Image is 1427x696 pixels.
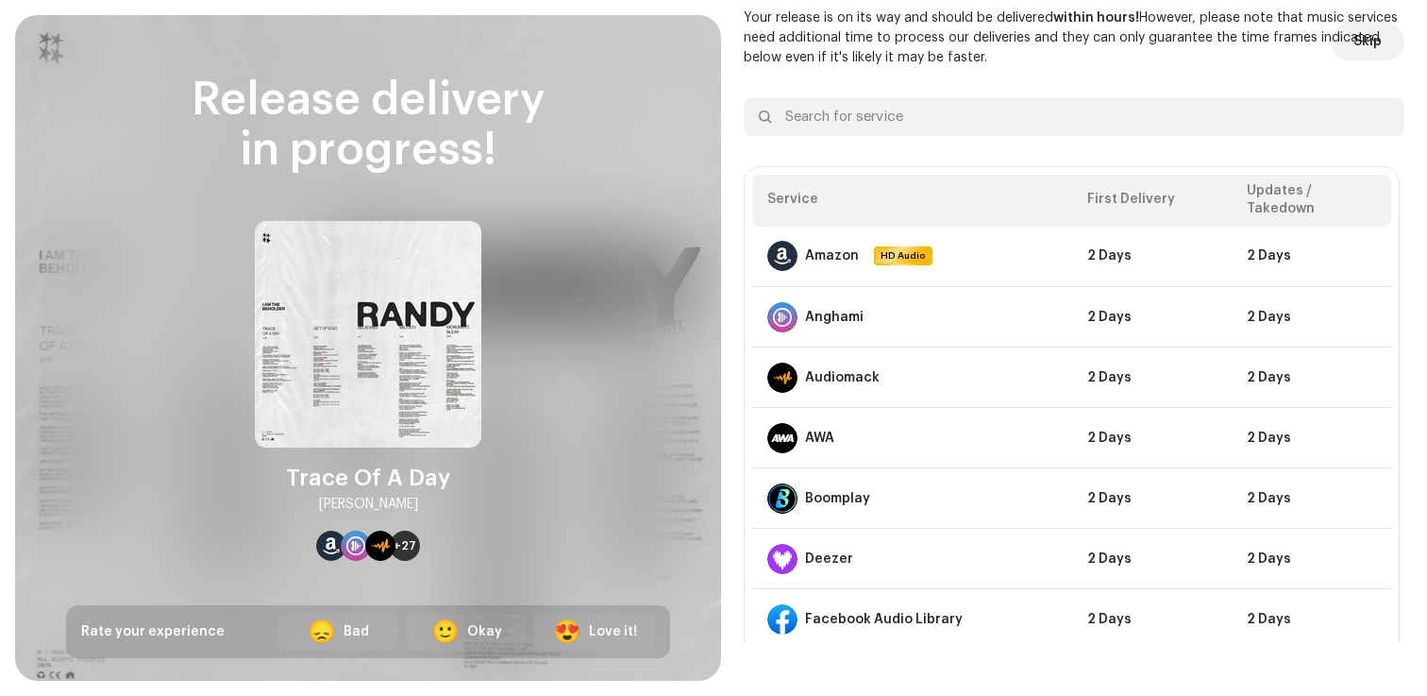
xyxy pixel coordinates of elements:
[1232,287,1391,348] td: 2 Days
[1353,23,1382,60] span: Skip
[589,622,637,642] div: Love it!
[1072,287,1232,348] td: 2 Days
[1232,589,1391,650] td: 2 Days
[394,538,416,553] span: +27
[66,76,670,176] div: Release delivery in progress!
[1232,227,1391,287] td: 2 Days
[1232,348,1391,408] td: 2 Days
[255,221,481,448] img: 638ad333-5f0f-4a3d-a565-baa31ccbd913
[286,463,450,493] div: Trace Of A Day
[431,620,460,643] div: 🙂
[805,612,963,627] div: Facebook Audio Library
[805,431,834,446] div: AWA
[744,8,1404,68] p: Your release is on its way and should be delivered However, please note that music services need ...
[344,622,369,642] div: Bad
[1232,529,1391,589] td: 2 Days
[1072,348,1232,408] td: 2 Days
[1232,468,1391,529] td: 2 Days
[1072,227,1232,287] td: 2 Days
[744,98,1404,136] input: Search for service
[308,620,336,643] div: 😞
[1232,408,1391,468] td: 2 Days
[319,493,418,516] div: [PERSON_NAME]
[467,622,502,642] div: Okay
[805,552,853,567] div: Deezer
[805,248,859,263] div: Amazon
[81,625,225,638] span: Rate your experience
[1072,408,1232,468] td: 2 Days
[1072,468,1232,529] td: 2 Days
[1331,23,1404,60] button: Skip
[1053,11,1139,25] b: within hours!
[752,175,1072,227] th: Service
[1072,589,1232,650] td: 2 Days
[1072,529,1232,589] td: 2 Days
[553,620,581,643] div: 😍
[1232,175,1391,227] th: Updates / Takedown
[805,491,870,506] div: Boomplay
[876,248,931,263] span: HD Audio
[805,370,880,385] div: Audiomack
[1072,175,1232,227] th: First Delivery
[805,310,864,325] div: Anghami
